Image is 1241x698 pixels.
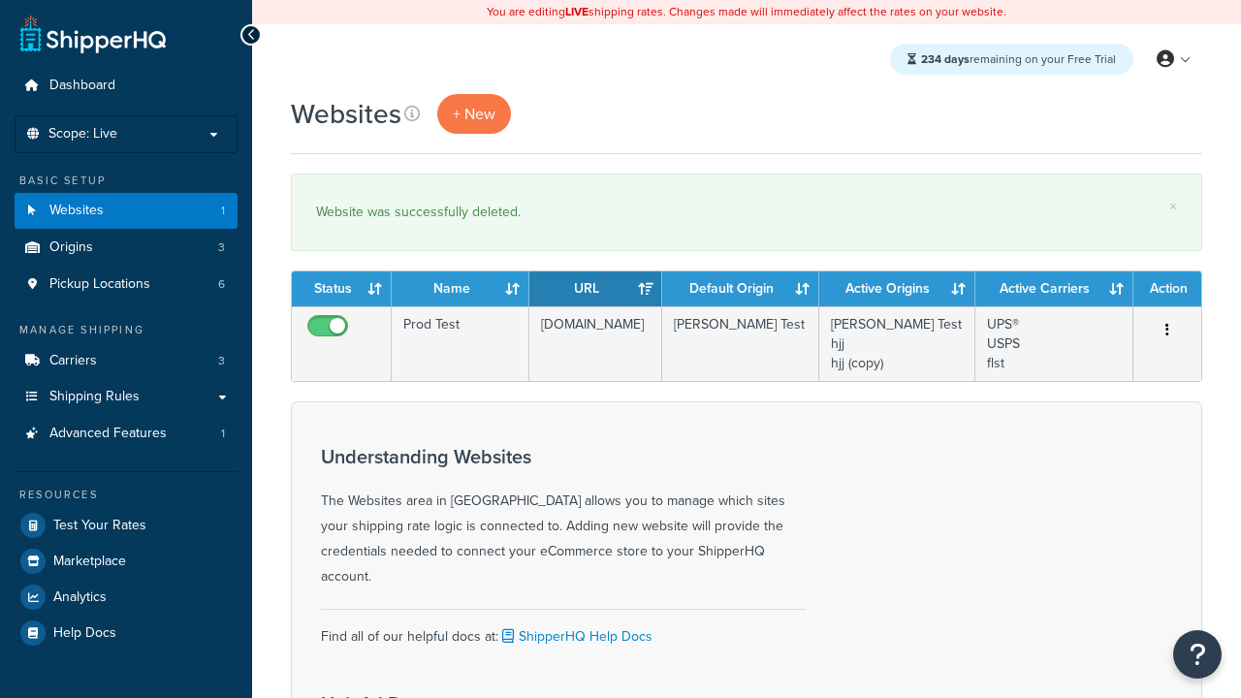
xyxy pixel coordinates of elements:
span: Marketplace [53,554,126,570]
th: Action [1133,271,1201,306]
b: LIVE [565,3,589,20]
li: Websites [15,193,238,229]
a: Carriers 3 [15,343,238,379]
span: Advanced Features [49,426,167,442]
a: Advanced Features 1 [15,416,238,452]
span: Carriers [49,353,97,369]
strong: 234 days [921,50,970,68]
a: ShipperHQ Home [20,15,166,53]
a: + New [437,94,511,134]
span: Pickup Locations [49,276,150,293]
td: [PERSON_NAME] Test [662,306,818,381]
li: Pickup Locations [15,267,238,302]
span: Help Docs [53,625,116,642]
a: Marketplace [15,544,238,579]
th: Active Origins: activate to sort column ascending [819,271,975,306]
a: Analytics [15,580,238,615]
span: Origins [49,239,93,256]
th: Status: activate to sort column ascending [292,271,392,306]
a: × [1169,199,1177,214]
div: Find all of our helpful docs at: [321,609,806,650]
li: Advanced Features [15,416,238,452]
span: 1 [221,426,225,442]
li: Carriers [15,343,238,379]
th: Default Origin: activate to sort column ascending [662,271,818,306]
a: Help Docs [15,616,238,650]
span: 3 [218,353,225,369]
a: Dashboard [15,68,238,104]
th: URL: activate to sort column ascending [529,271,662,306]
td: [PERSON_NAME] Test hjj hjj (copy) [819,306,975,381]
span: Dashboard [49,78,115,94]
span: Analytics [53,589,107,606]
span: Test Your Rates [53,518,146,534]
span: + New [453,103,495,125]
a: Pickup Locations 6 [15,267,238,302]
td: [DOMAIN_NAME] [529,306,662,381]
div: Website was successfully deleted. [316,199,1177,226]
a: Websites 1 [15,193,238,229]
span: 6 [218,276,225,293]
th: Active Carriers: activate to sort column ascending [975,271,1133,306]
span: Scope: Live [48,126,117,143]
div: Manage Shipping [15,322,238,338]
div: remaining on your Free Trial [890,44,1133,75]
a: Origins 3 [15,230,238,266]
a: ShipperHQ Help Docs [498,626,652,647]
div: Basic Setup [15,173,238,189]
button: Open Resource Center [1173,630,1222,679]
span: Websites [49,203,104,219]
div: Resources [15,487,238,503]
span: 1 [221,203,225,219]
span: 3 [218,239,225,256]
td: Prod Test [392,306,529,381]
th: Name: activate to sort column ascending [392,271,529,306]
a: Shipping Rules [15,379,238,415]
h3: Understanding Websites [321,446,806,467]
td: UPS® USPS flst [975,306,1133,381]
h1: Websites [291,95,401,133]
li: Origins [15,230,238,266]
a: Test Your Rates [15,508,238,543]
div: The Websites area in [GEOGRAPHIC_DATA] allows you to manage which sites your shipping rate logic ... [321,446,806,589]
span: Shipping Rules [49,389,140,405]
